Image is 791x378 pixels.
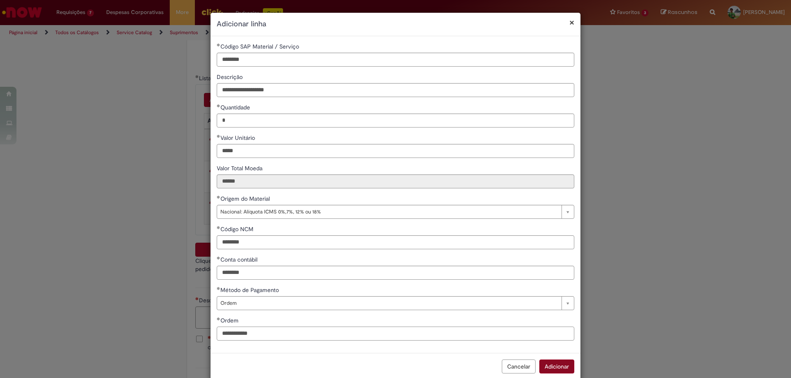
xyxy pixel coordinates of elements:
input: Valor Unitário [217,144,574,158]
input: Ordem [217,327,574,341]
input: Valor Total Moeda [217,174,574,188]
span: Obrigatório Preenchido [217,256,220,260]
span: Descrição [217,73,244,81]
span: Ordem [220,317,240,324]
button: Fechar modal [569,18,574,27]
span: Obrigatório Preenchido [217,226,220,229]
span: Código SAP Material / Serviço [220,43,301,50]
span: Nacional: Alíquota ICMS 0%,7%, 12% ou 18% [220,205,557,218]
span: Obrigatório Preenchido [217,195,220,199]
h2: Adicionar linha [217,19,574,30]
span: Obrigatório Preenchido [217,287,220,290]
span: Quantidade [220,104,252,111]
input: Código NCM [217,235,574,249]
span: Código NCM [220,225,255,233]
input: Descrição [217,83,574,97]
span: Conta contábil [220,256,259,263]
span: Somente leitura - Valor Total Moeda [217,165,264,172]
input: Código SAP Material / Serviço [217,53,574,67]
span: Obrigatório Preenchido [217,135,220,138]
input: Quantidade [217,114,574,128]
input: Conta contábil [217,266,574,280]
span: Método de Pagamento [220,286,281,294]
span: Origem do Material [220,195,271,202]
button: Cancelar [502,359,536,373]
span: Obrigatório Preenchido [217,104,220,107]
span: Obrigatório Preenchido [217,43,220,46]
span: Valor Unitário [220,134,257,141]
span: Obrigatório Preenchido [217,317,220,320]
button: Adicionar [539,359,574,373]
span: Ordem [220,297,557,310]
